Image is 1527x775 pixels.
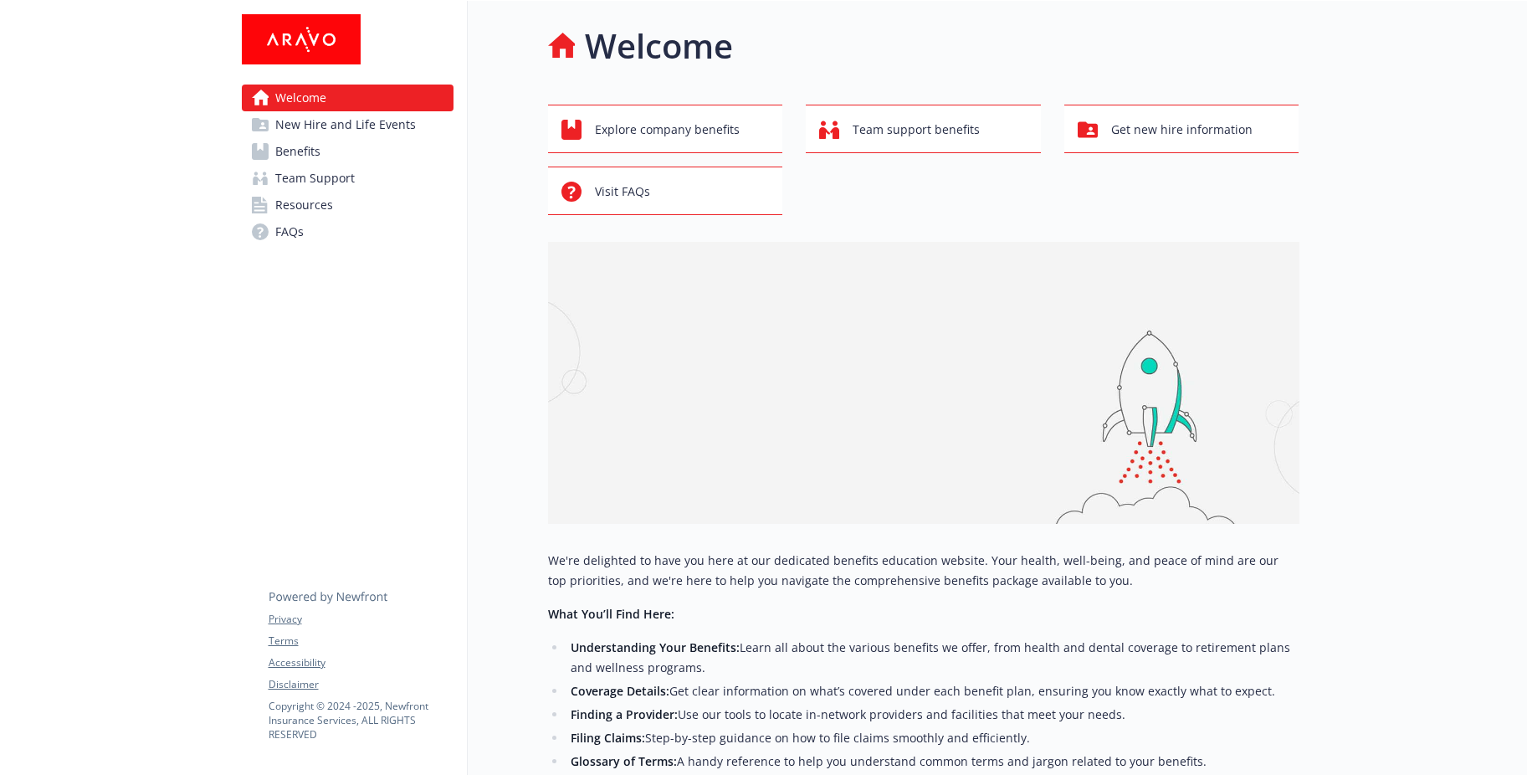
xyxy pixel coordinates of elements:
[275,192,333,218] span: Resources
[548,242,1299,524] img: overview page banner
[566,728,1299,748] li: Step-by-step guidance on how to file claims smoothly and efficiently.
[269,699,453,742] p: Copyright © 2024 - 2025 , Newfront Insurance Services, ALL RIGHTS RESERVED
[571,706,678,722] strong: Finding a Provider:
[269,634,453,649] a: Terms
[853,114,980,146] span: Team support benefits
[548,167,783,215] button: Visit FAQs
[275,165,355,192] span: Team Support
[275,111,416,138] span: New Hire and Life Events
[566,752,1299,772] li: A handy reference to help you understand common terms and jargon related to your benefits.
[242,111,453,138] a: New Hire and Life Events
[269,612,453,627] a: Privacy
[242,138,453,165] a: Benefits
[242,165,453,192] a: Team Support
[548,105,783,153] button: Explore company benefits
[566,638,1299,678] li: Learn all about the various benefits we offer, from health and dental coverage to retirement plan...
[585,21,733,71] h1: Welcome
[571,753,677,769] strong: Glossary of Terms:
[548,551,1299,591] p: We're delighted to have you here at our dedicated benefits education website. Your health, well-b...
[275,218,304,245] span: FAQs
[548,606,674,622] strong: What You’ll Find Here:
[595,176,650,208] span: Visit FAQs
[566,705,1299,725] li: Use our tools to locate in-network providers and facilities that meet your needs.
[269,677,453,692] a: Disclaimer
[242,85,453,111] a: Welcome
[1064,105,1299,153] button: Get new hire information
[571,683,669,699] strong: Coverage Details:
[595,114,740,146] span: Explore company benefits
[275,138,320,165] span: Benefits
[242,192,453,218] a: Resources
[242,218,453,245] a: FAQs
[571,730,645,746] strong: Filing Claims:
[571,639,740,655] strong: Understanding Your Benefits:
[269,655,453,670] a: Accessibility
[566,681,1299,701] li: Get clear information on what’s covered under each benefit plan, ensuring you know exactly what t...
[806,105,1041,153] button: Team support benefits
[1111,114,1253,146] span: Get new hire information
[275,85,326,111] span: Welcome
